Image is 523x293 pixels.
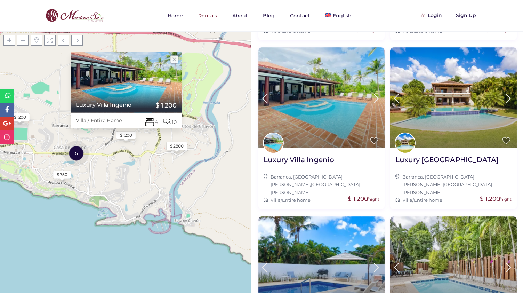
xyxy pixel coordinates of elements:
div: , [264,173,380,196]
a: Entire home [414,197,442,203]
a: Luxury [GEOGRAPHIC_DATA] [395,155,499,169]
a: Luxury Villa Ingenio [71,101,165,108]
div: / [395,196,512,204]
div: $ 1200 [120,132,132,138]
a: [GEOGRAPHIC_DATA][PERSON_NAME] [271,182,360,195]
a: [GEOGRAPHIC_DATA][PERSON_NAME] [402,182,492,195]
div: / [264,196,380,204]
a: Luxury Villa Ingenio [264,155,334,169]
a: Barranca, [GEOGRAPHIC_DATA][PERSON_NAME] [402,174,474,187]
img: logo [43,7,105,24]
h2: Luxury [GEOGRAPHIC_DATA] [395,155,499,164]
div: / [264,27,380,35]
div: $ 2800 [170,143,184,149]
img: Luxury Villa Polo [390,47,517,148]
span: 10 [162,117,177,126]
a: Villa [402,197,412,203]
a: Entire home [282,197,311,203]
div: Login [423,11,442,19]
div: / [395,27,512,35]
div: Sign Up [451,11,476,19]
div: 5 [64,140,89,166]
div: Villa / Entire Home [71,113,127,128]
span: 4 [145,117,158,126]
a: Villa [271,197,281,203]
h2: Luxury Villa Ingenio [264,155,334,164]
div: , [395,173,512,196]
span: English [333,13,352,19]
img: Luxury Villa Ingenio [258,47,385,148]
div: $ 750 [57,172,67,178]
div: $ 1200 [14,114,26,120]
a: Barranca, [GEOGRAPHIC_DATA][PERSON_NAME] [271,174,343,187]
